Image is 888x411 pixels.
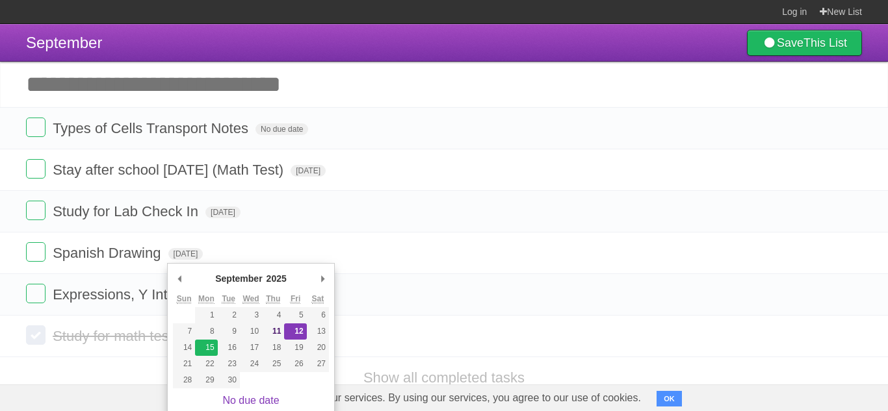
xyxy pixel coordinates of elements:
[195,307,217,323] button: 1
[747,30,862,56] a: SaveThis List
[26,284,46,303] label: Done
[168,248,203,260] span: [DATE]
[173,323,195,340] button: 7
[222,395,279,406] a: No due date
[195,340,217,356] button: 15
[307,307,329,323] button: 6
[262,356,284,372] button: 25
[53,120,252,136] span: Types of Cells Transport Notes
[262,307,284,323] button: 4
[173,340,195,356] button: 14
[307,356,329,372] button: 27
[240,307,262,323] button: 3
[218,372,240,388] button: 30
[53,328,176,344] span: Study for math test
[240,356,262,372] button: 24
[255,123,308,135] span: No due date
[284,307,306,323] button: 5
[26,118,46,137] label: Done
[266,294,280,304] abbr: Thursday
[218,323,240,340] button: 9
[173,356,195,372] button: 21
[26,159,46,179] label: Done
[213,269,264,288] div: September
[53,203,202,219] span: Study for Lab Check In
[316,269,329,288] button: Next Month
[284,356,306,372] button: 26
[291,165,326,177] span: [DATE]
[265,269,289,288] div: 2025
[177,294,192,304] abbr: Sunday
[195,372,217,388] button: 29
[284,340,306,356] button: 19
[307,323,329,340] button: 13
[26,242,46,262] label: Done
[312,294,324,304] abbr: Saturday
[53,245,164,261] span: Spanish Drawing
[26,325,46,345] label: Done
[198,294,215,304] abbr: Monday
[218,340,240,356] button: 16
[284,323,306,340] button: 12
[262,323,284,340] button: 11
[657,391,682,406] button: OK
[26,34,102,51] span: September
[203,385,654,411] span: Cookies help us deliver our services. By using our services, you agree to our use of cookies.
[363,369,525,386] a: Show all completed tasks
[173,372,195,388] button: 28
[240,323,262,340] button: 10
[291,294,300,304] abbr: Friday
[53,286,255,303] span: Expressions, Y Intercept, Slope
[803,36,847,49] b: This List
[240,340,262,356] button: 17
[26,201,46,220] label: Done
[242,294,259,304] abbr: Wednesday
[173,269,186,288] button: Previous Month
[262,340,284,356] button: 18
[218,356,240,372] button: 23
[222,294,235,304] abbr: Tuesday
[195,323,217,340] button: 8
[218,307,240,323] button: 2
[195,356,217,372] button: 22
[53,162,287,178] span: Stay after school [DATE] (Math Test)
[205,206,241,218] span: [DATE]
[307,340,329,356] button: 20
